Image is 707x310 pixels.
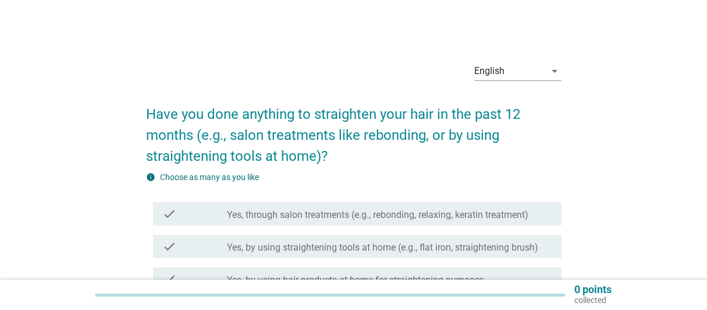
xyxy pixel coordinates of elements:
[574,295,612,305] p: collected
[227,274,484,286] label: Yes, by using hair products at home for straightening purposes
[474,66,505,76] div: English
[574,284,612,295] p: 0 points
[162,239,176,253] i: check
[146,92,562,167] h2: Have you done anything to straighten your hair in the past 12 months (e.g., salon treatments like...
[160,172,259,182] label: Choose as many as you like
[162,272,176,286] i: check
[162,207,176,221] i: check
[227,242,538,253] label: Yes, by using straightening tools at home (e.g., flat iron, straightening brush)
[227,209,528,221] label: Yes, through salon treatments (e.g., rebonding, relaxing, keratin treatment)
[548,64,562,78] i: arrow_drop_down
[146,172,155,182] i: info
